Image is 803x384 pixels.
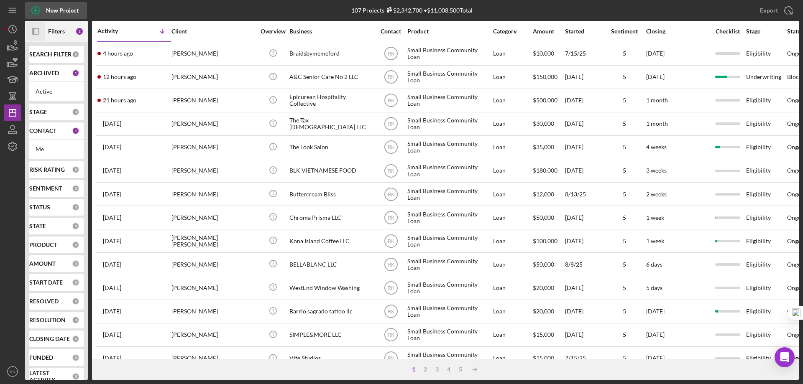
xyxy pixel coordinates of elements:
[533,50,554,57] span: $10,000
[646,120,668,127] time: 1 month
[72,51,79,58] div: 0
[29,298,59,305] b: RESOLVED
[384,7,422,14] div: $2,342,700
[646,191,667,198] time: 2 weeks
[710,28,745,35] div: Checklist
[493,253,532,275] div: Loan
[171,253,255,275] div: [PERSON_NAME]
[29,370,72,383] b: LATEST ACTIVITY
[746,28,786,35] div: Stage
[387,168,394,174] text: RK
[604,331,645,338] div: 5
[533,261,554,268] span: $50,000
[493,347,532,369] div: Loan
[289,66,373,88] div: A&C Senior Care No 2 LLC
[752,2,799,19] button: Export
[565,253,603,275] div: 8/8/25
[646,237,664,244] time: 1 week
[171,300,255,323] div: [PERSON_NAME]
[171,136,255,158] div: [PERSON_NAME]
[646,354,665,361] time: [DATE]
[533,191,554,198] span: $12,000
[387,215,394,221] text: RK
[455,366,466,373] div: 5
[171,347,255,369] div: [PERSON_NAME]
[493,300,532,323] div: Loan
[533,167,557,174] span: $180,000
[533,308,554,315] span: $20,000
[29,51,72,58] b: SEARCH FILTER
[565,89,603,112] div: [DATE]
[604,191,645,198] div: 5
[407,347,491,369] div: Small Business Community Loan
[103,167,121,174] time: 2025-08-26 01:51
[493,28,532,35] div: Category
[29,109,47,115] b: STAGE
[72,241,79,249] div: 0
[407,183,491,205] div: Small Business Community Loan
[29,223,46,229] b: STATE
[493,183,532,205] div: Loan
[565,160,603,182] div: [DATE]
[289,43,373,65] div: Braidsbymemeford
[387,74,394,80] text: RK
[604,144,645,150] div: 5
[493,66,532,88] div: Loan
[746,113,786,135] div: Eligibility
[407,113,491,135] div: Small Business Community Loan
[103,120,121,127] time: 2025-09-12 17:55
[565,206,603,229] div: [DATE]
[746,43,786,65] div: Eligibility
[565,324,603,346] div: [DATE]
[351,7,473,14] div: 107 Projects • $11,008,500 Total
[565,113,603,135] div: [DATE]
[407,66,491,88] div: Small Business Community Loan
[171,230,255,252] div: [PERSON_NAME] [PERSON_NAME]
[289,183,373,205] div: Buttercream Bliss
[29,260,56,267] b: AMOUNT
[493,136,532,158] div: Loan
[289,277,373,299] div: WestEnd Window Washing
[533,120,554,127] span: $30,000
[646,50,665,57] time: [DATE]
[29,70,59,76] b: ARCHIVED
[407,253,491,275] div: Small Business Community Loan
[746,160,786,182] div: Eligibility
[171,43,255,65] div: [PERSON_NAME]
[10,369,15,374] text: RK
[407,300,491,323] div: Small Business Community Loan
[746,230,786,252] div: Eligibility
[792,308,800,317] img: one_i.png
[289,230,373,252] div: Kona Island Coffee LLC
[387,98,394,104] text: RK
[746,347,786,369] div: Eligibility
[36,88,77,95] div: Active
[565,28,603,35] div: Started
[646,167,667,174] time: 3 weeks
[103,97,136,104] time: 2025-09-15 21:15
[604,120,645,127] div: 5
[72,279,79,286] div: 0
[387,238,394,244] text: RK
[407,230,491,252] div: Small Business Community Loan
[387,51,394,57] text: RK
[407,324,491,346] div: Small Business Community Loan
[760,2,778,19] div: Export
[48,28,65,35] b: Filters
[171,206,255,229] div: [PERSON_NAME]
[72,335,79,343] div: 0
[387,191,394,197] text: RK
[387,285,394,291] text: RK
[604,28,645,35] div: Sentiment
[646,331,665,338] time: [DATE]
[72,185,79,192] div: 0
[407,43,491,65] div: Small Business Community Loan
[565,183,603,205] div: 8/13/25
[171,277,255,299] div: [PERSON_NAME]
[646,143,667,150] time: 4 weeks
[604,97,645,104] div: 5
[431,366,443,373] div: 3
[746,300,786,323] div: Eligibility
[775,347,795,367] div: Open Intercom Messenger
[171,160,255,182] div: [PERSON_NAME]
